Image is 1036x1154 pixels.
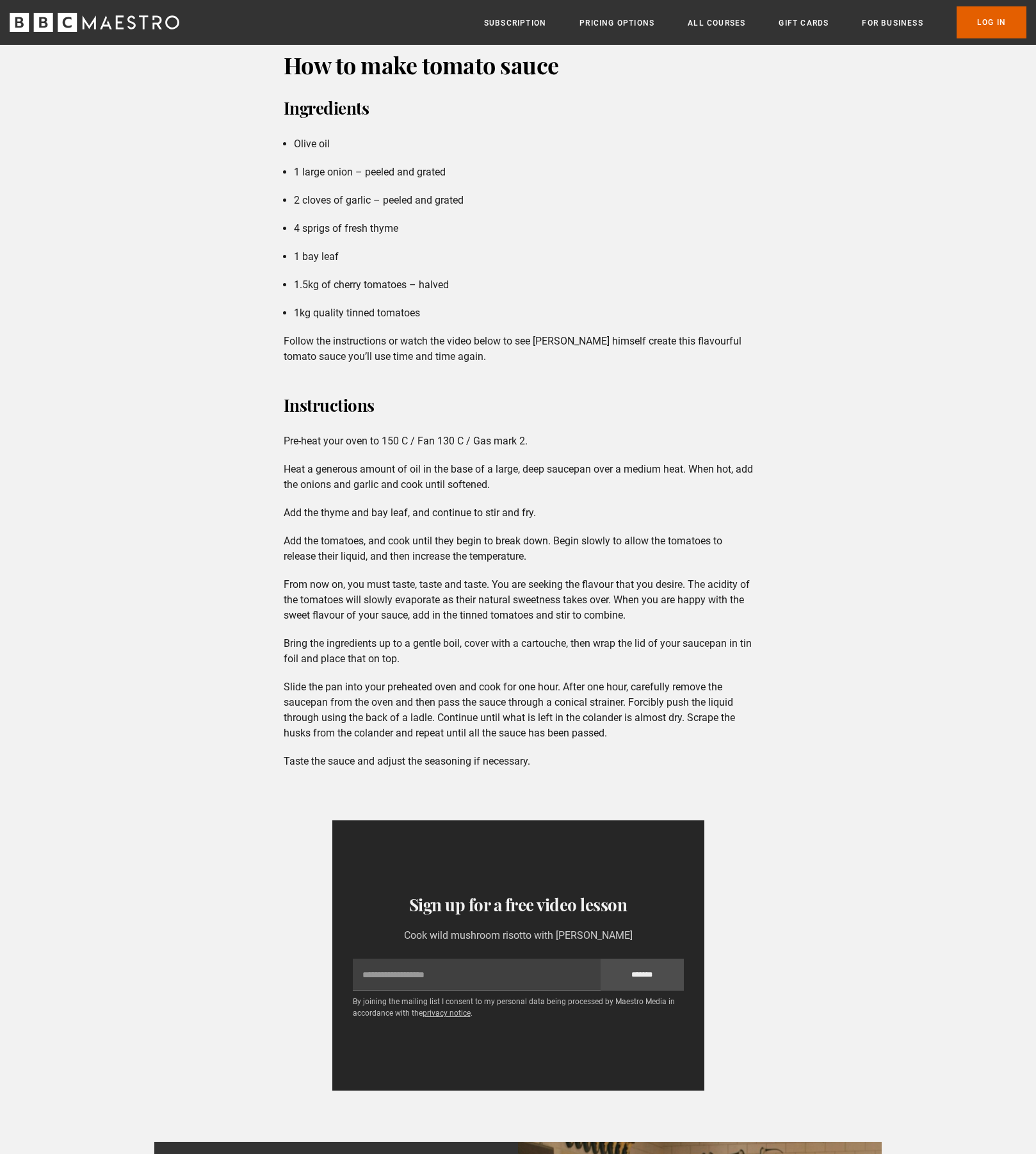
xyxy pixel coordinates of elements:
nav: Primary [484,6,1026,38]
li: 2 cloves of garlic – peeled and grated [294,193,753,208]
li: 1kg quality tinned tomatoes [294,305,753,321]
a: Subscription [484,17,546,29]
p: Cook wild mushroom risotto with [PERSON_NAME] [353,928,684,943]
li: Olive oil [294,136,753,152]
li: 1 bay leaf [294,249,753,264]
a: Gift Cards [779,17,829,29]
a: privacy notice [423,1009,471,1018]
h2: How to make tomato sauce [284,49,753,80]
p: From now on, you must taste, taste and taste. You are seeking the flavour that you desire. The ac... [284,577,753,623]
p: Bring the ingredients up to a gentle boil, cover with a cartouche, then wrap the lid of your sauc... [284,636,753,667]
p: Follow the instructions or watch the video below to see [PERSON_NAME] himself create this flavour... [284,334,753,364]
a: All Courses [688,17,745,29]
a: Pricing Options [579,17,654,29]
h3: Sign up for a free video lesson [353,892,684,918]
p: By joining the mailing list I consent to my personal data being processed by Maestro Media in acc... [353,996,684,1019]
p: Heat a generous amount of oil in the base of a large, deep saucepan over a medium heat. When hot,... [284,462,753,492]
p: Taste the sauce and adjust the seasoning if necessary. [284,754,753,769]
p: Add the thyme and bay leaf, and continue to stir and fry. [284,505,753,521]
li: 1.5kg of cherry tomatoes – halved [294,277,753,293]
a: Log In [957,6,1026,38]
li: 4 sprigs of fresh thyme [294,221,753,236]
p: Add the tomatoes, and cook until they begin to break down. Begin slowly to allow the tomatoes to ... [284,533,753,564]
h3: Ingredients [284,93,753,124]
li: 1 large onion – peeled and grated [294,165,753,180]
svg: BBC Maestro [10,13,179,32]
p: Slide the pan into your preheated oven and cook for one hour. After one hour, carefully remove th... [284,679,753,741]
h3: Instructions [284,390,753,421]
p: Pre-heat your oven to 150 C / Fan 130 C / Gas mark 2. [284,434,753,449]
a: For business [862,17,923,29]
